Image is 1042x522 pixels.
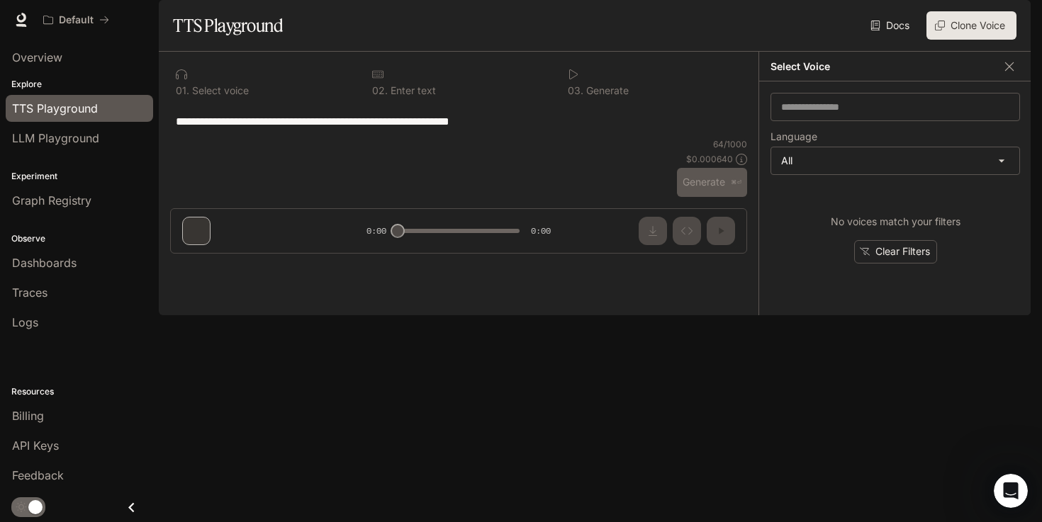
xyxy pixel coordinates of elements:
[59,14,94,26] p: Default
[176,86,189,96] p: 0 1 .
[686,153,733,165] p: $ 0.000640
[568,86,583,96] p: 0 3 .
[372,86,388,96] p: 0 2 .
[189,86,249,96] p: Select voice
[868,11,915,40] a: Docs
[713,138,747,150] p: 64 / 1000
[854,240,937,263] button: Clear Filters
[831,215,960,229] p: No voices match your filters
[771,147,1019,174] div: All
[173,11,283,40] h1: TTS Playground
[926,11,1016,40] button: Clone Voice
[388,86,436,96] p: Enter text
[994,474,1028,508] iframe: Intercom live chat
[37,6,116,34] button: All workspaces
[583,86,629,96] p: Generate
[771,132,817,142] p: Language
